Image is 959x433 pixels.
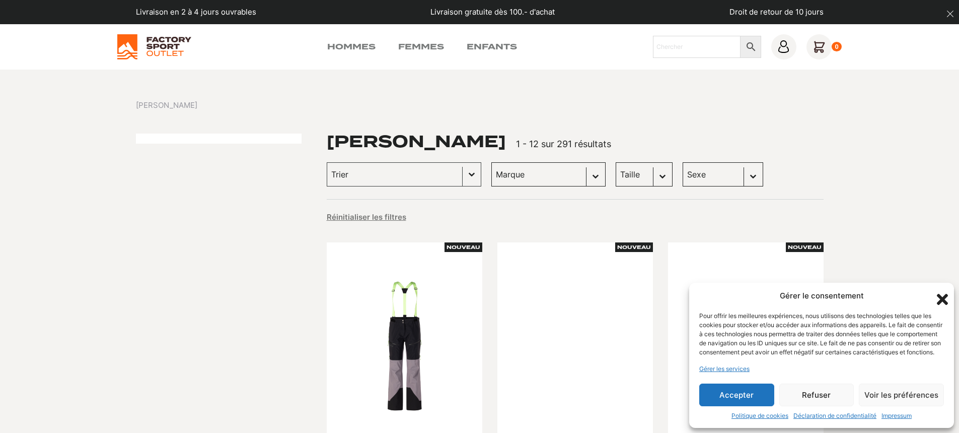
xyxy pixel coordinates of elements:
[398,41,444,53] a: Femmes
[699,384,774,406] button: Accepter
[327,212,406,222] button: Réinitialiser les filtres
[467,41,517,53] a: Enfants
[117,34,191,59] img: Factory Sport Outlet
[780,290,864,302] div: Gérer le consentement
[430,7,555,18] p: Livraison gratuite dès 100.- d'achat
[941,5,959,23] button: dismiss
[516,139,611,149] span: 1 - 12 sur 291 résultats
[699,364,750,374] a: Gérer les services
[699,312,943,357] div: Pour offrir les meilleures expériences, nous utilisons des technologies telles que les cookies po...
[729,7,824,18] p: Droit de retour de 10 jours
[779,384,854,406] button: Refuser
[327,134,506,150] h1: [PERSON_NAME]
[859,384,944,406] button: Voir les préférences
[653,36,741,58] input: Chercher
[136,7,256,18] p: Livraison en 2 à 4 jours ouvrables
[136,100,197,111] span: [PERSON_NAME]
[832,42,842,52] div: 0
[136,100,197,111] nav: breadcrumbs
[881,411,912,420] a: Impressum
[463,163,481,186] button: Basculer la liste
[934,291,944,301] div: Fermer la boîte de dialogue
[731,411,788,420] a: Politique de cookies
[793,411,876,420] a: Déclaration de confidentialité
[331,168,458,181] input: Trier
[327,41,376,53] a: Hommes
